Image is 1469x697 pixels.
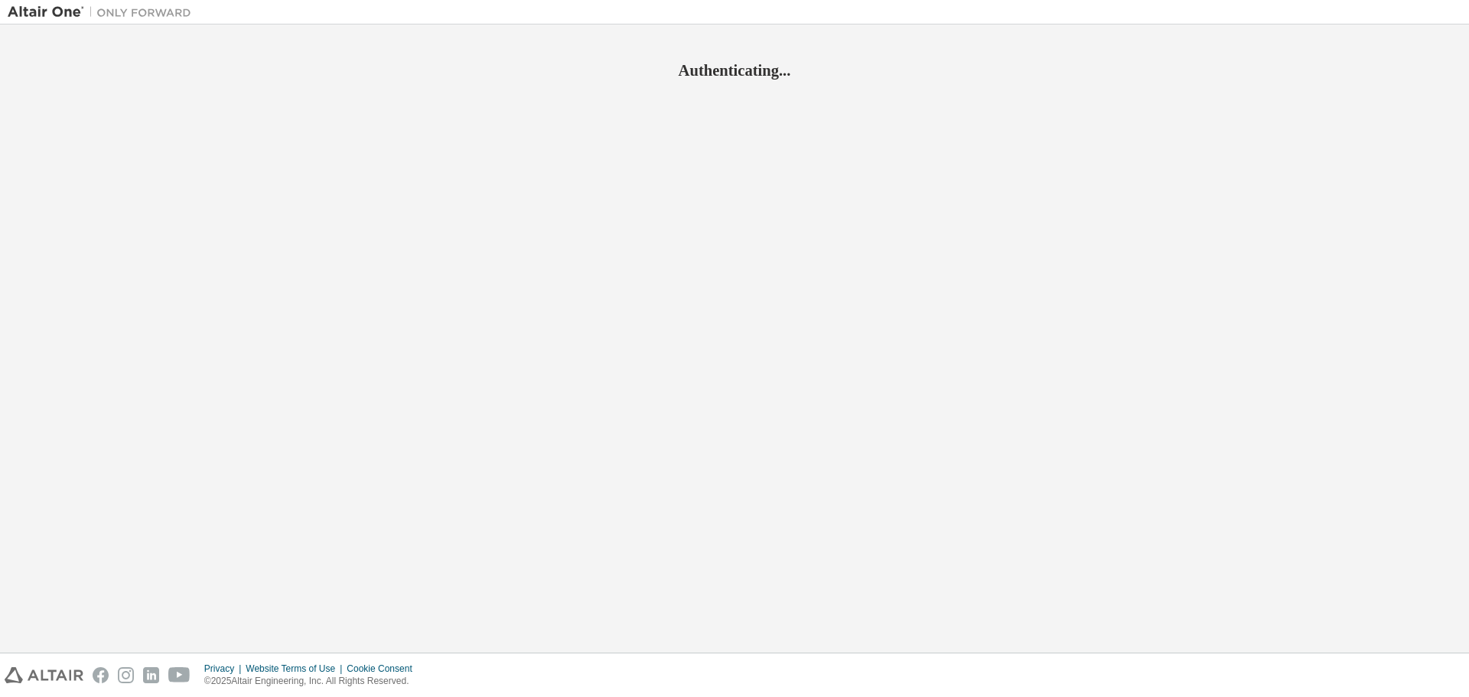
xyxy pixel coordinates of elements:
img: facebook.svg [93,667,109,683]
img: altair_logo.svg [5,667,83,683]
img: Altair One [8,5,199,20]
img: instagram.svg [118,667,134,683]
h2: Authenticating... [8,60,1461,80]
p: © 2025 Altair Engineering, Inc. All Rights Reserved. [204,675,422,688]
img: linkedin.svg [143,667,159,683]
div: Privacy [204,663,246,675]
div: Website Terms of Use [246,663,347,675]
div: Cookie Consent [347,663,421,675]
img: youtube.svg [168,667,191,683]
